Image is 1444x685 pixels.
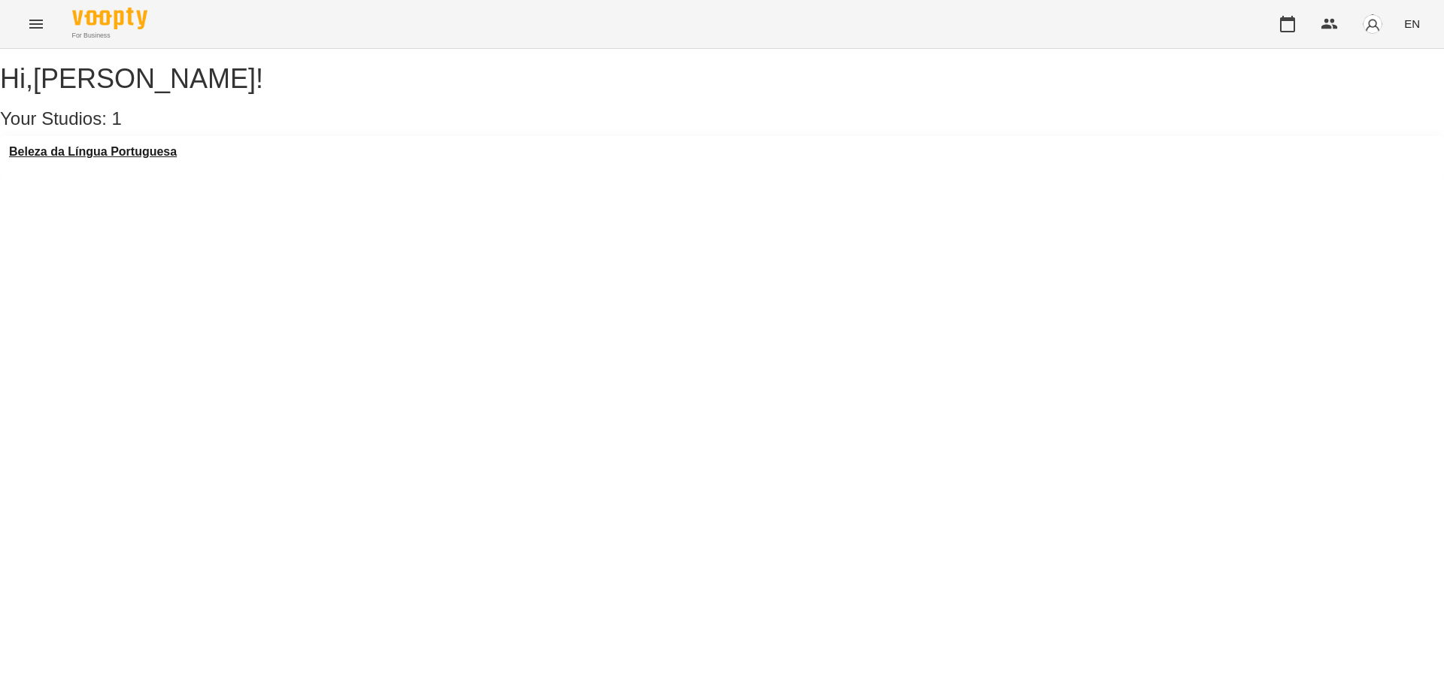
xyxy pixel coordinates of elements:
span: For Business [72,31,147,41]
button: Menu [18,6,54,42]
button: EN [1398,10,1426,38]
img: Voopty Logo [72,8,147,29]
img: avatar_s.png [1362,14,1383,35]
span: EN [1404,16,1420,32]
a: Beleza da Língua Portuguesa [9,145,177,159]
span: 1 [112,108,122,129]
